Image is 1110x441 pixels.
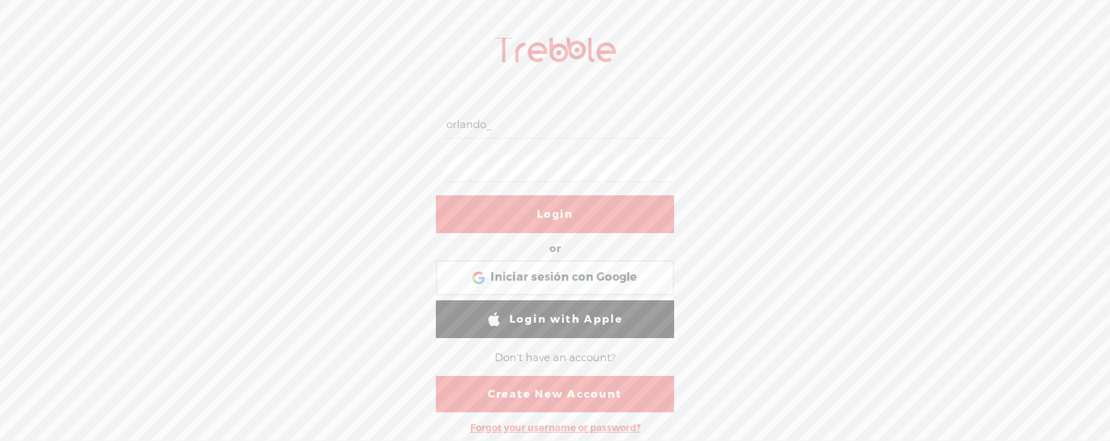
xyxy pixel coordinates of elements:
div: Don't have an account? [495,344,615,373]
div: Iniciar sesión con Google [436,260,674,295]
span: Iniciar sesión con Google [491,270,637,285]
a: Create New Account [436,376,674,412]
div: or [549,238,561,260]
div: Forgot your username or password? [463,415,647,441]
input: Username [444,111,671,139]
a: Login [436,195,674,233]
a: Login with Apple [436,300,674,338]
